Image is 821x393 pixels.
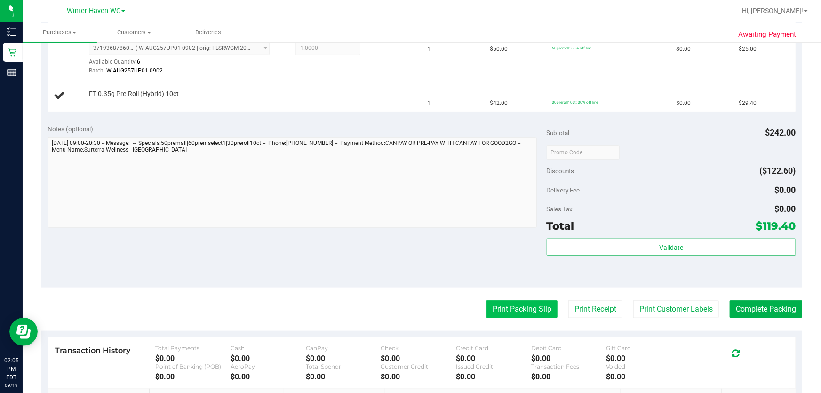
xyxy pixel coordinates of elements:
[97,28,171,37] span: Customers
[531,363,606,370] div: Transaction Fees
[456,363,531,370] div: Issued Credit
[306,372,381,381] div: $0.00
[381,363,456,370] div: Customer Credit
[606,372,682,381] div: $0.00
[568,300,622,318] button: Print Receipt
[552,46,591,50] span: 50premall: 50% off line
[547,239,796,256] button: Validate
[730,300,802,318] button: Complete Packing
[756,219,796,233] span: $119.40
[306,354,381,363] div: $0.00
[9,318,38,346] iframe: Resource center
[231,372,306,381] div: $0.00
[606,345,682,352] div: Gift Card
[552,100,598,104] span: 30preroll10ct: 30% off line
[67,7,120,15] span: Winter Haven WC
[760,166,796,176] span: ($122.60)
[7,68,16,77] inline-svg: Reports
[456,345,531,352] div: Credit Card
[231,345,306,352] div: Cash
[742,7,803,15] span: Hi, [PERSON_NAME]!
[306,363,381,370] div: Total Spendr
[547,145,620,160] input: Promo Code
[490,45,508,54] span: $50.00
[4,356,18,382] p: 02:05 PM EDT
[531,372,606,381] div: $0.00
[381,345,456,352] div: Check
[306,345,381,352] div: CanPay
[183,28,234,37] span: Deliveries
[547,205,573,213] span: Sales Tax
[531,345,606,352] div: Debit Card
[490,99,508,108] span: $42.00
[547,162,574,179] span: Discounts
[155,372,231,381] div: $0.00
[456,354,531,363] div: $0.00
[89,67,105,74] span: Batch:
[7,48,16,57] inline-svg: Retail
[677,45,691,54] span: $0.00
[381,354,456,363] div: $0.00
[428,99,431,108] span: 1
[7,27,16,37] inline-svg: Inventory
[606,363,682,370] div: Voided
[547,219,574,233] span: Total
[739,99,757,108] span: $29.40
[155,354,231,363] div: $0.00
[765,128,796,137] span: $242.00
[659,244,683,251] span: Validate
[231,354,306,363] div: $0.00
[155,363,231,370] div: Point of Banking (POB)
[171,23,245,42] a: Deliveries
[547,129,570,136] span: Subtotal
[23,28,97,37] span: Purchases
[677,99,691,108] span: $0.00
[775,204,796,214] span: $0.00
[89,55,279,73] div: Available Quantity:
[775,185,796,195] span: $0.00
[48,125,94,133] span: Notes (optional)
[428,45,431,54] span: 1
[633,300,719,318] button: Print Customer Labels
[106,67,163,74] span: W-AUG257UP01-0902
[23,23,97,42] a: Purchases
[739,45,757,54] span: $25.00
[231,363,306,370] div: AeroPay
[89,89,179,98] span: FT 0.35g Pre-Roll (Hybrid) 10ct
[547,186,580,194] span: Delivery Fee
[739,29,797,40] span: Awaiting Payment
[381,372,456,381] div: $0.00
[531,354,606,363] div: $0.00
[155,345,231,352] div: Total Payments
[456,372,531,381] div: $0.00
[137,58,140,65] span: 6
[97,23,171,42] a: Customers
[4,382,18,389] p: 09/19
[486,300,558,318] button: Print Packing Slip
[606,354,682,363] div: $0.00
